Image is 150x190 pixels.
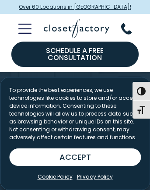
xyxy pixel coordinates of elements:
button: Toggle Mobile Menu [8,24,31,34]
p: To provide the best experiences, we use technologies like cookies to store and/or access device i... [9,86,139,141]
button: Phone Number [121,23,142,35]
span: Over 60 Locations in [GEOGRAPHIC_DATA]! [19,3,131,11]
img: Closet Factory Logo [44,19,109,38]
a: Cookie Policy [38,173,73,181]
a: Privacy Policy [77,173,113,181]
button: Toggle High Contrast [133,82,150,100]
button: ACCEPT [9,148,141,166]
button: Toggle Font size [133,100,150,119]
a: Schedule a Free Consultation [11,42,139,67]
